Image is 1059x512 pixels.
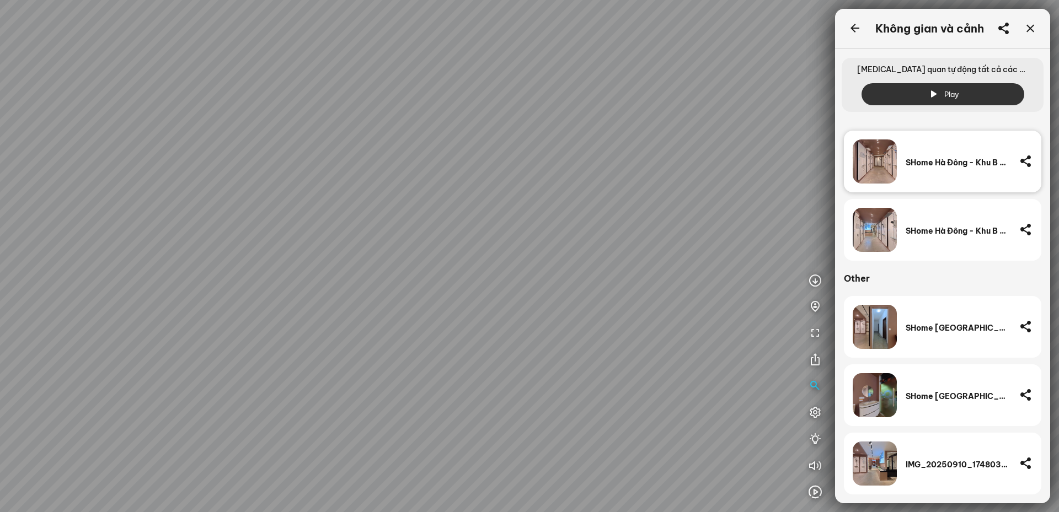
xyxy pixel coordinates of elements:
div: SHome Hà Đông - Khu B - Sen tắm -2 [906,226,1010,236]
div: SHome Hà Đông - Khu B - Sen tắm -6 [906,158,1010,168]
div: Không gian và cảnh [875,22,984,35]
div: IMG_20250910_174803_00_010 [906,460,1010,470]
div: Other [844,272,1024,285]
span: [MEDICAL_DATA] quan tự động tất cả các không gian [848,58,1037,83]
span: Play [944,89,959,100]
button: Play [862,83,1024,105]
div: SHome [GEOGRAPHIC_DATA] - Khu A - [GEOGRAPHIC_DATA] cầu -14 [906,323,1010,333]
div: SHome [GEOGRAPHIC_DATA] - Khu A - Bồn cầu -3 [906,391,1010,401]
